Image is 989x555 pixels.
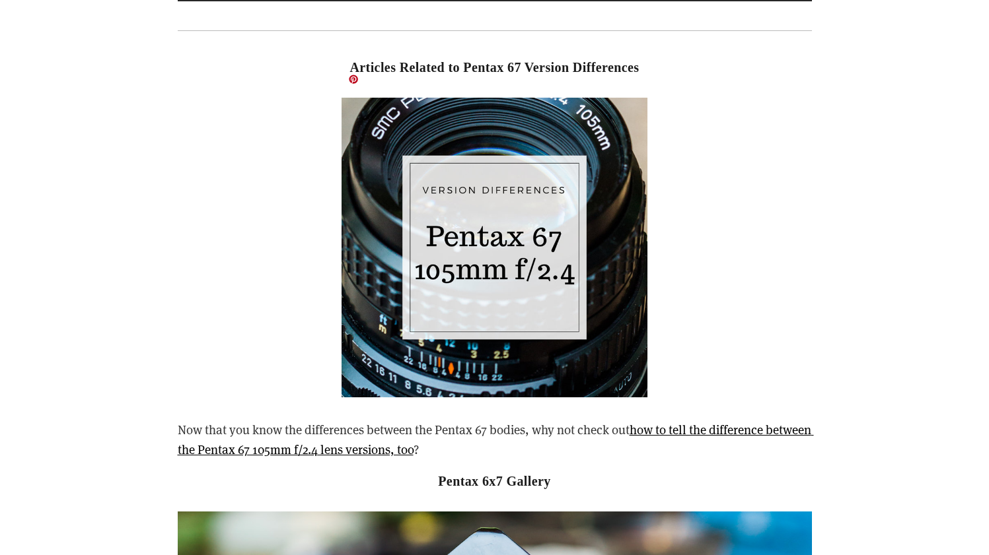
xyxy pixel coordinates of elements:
strong: Articles Related to Pentax 67 Version Differences [349,60,639,75]
strong: Pentax 6x7 Gallery [438,474,551,488]
a: Pin it! [348,74,359,84]
img: Pentax 67 105mm f/2.4 versopm differences [342,98,647,397]
p: Now that you know the differences between the Pentax 67 bodies, why not check out ? [178,420,812,460]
